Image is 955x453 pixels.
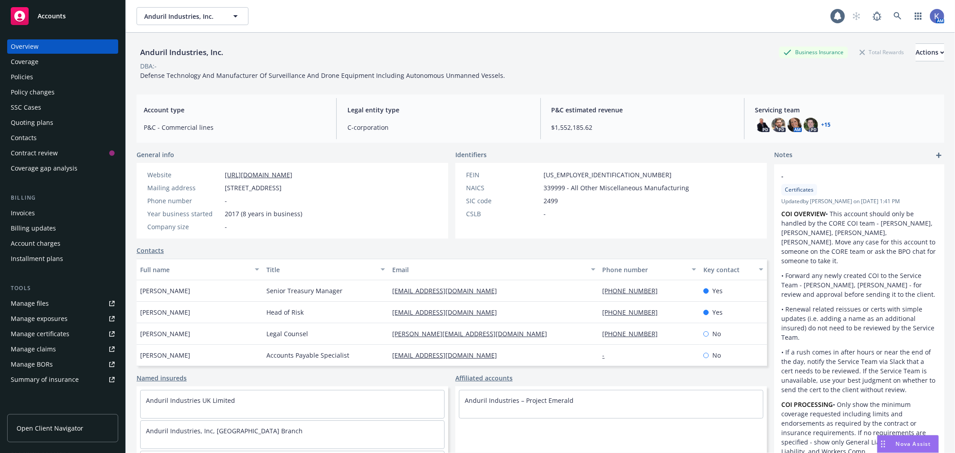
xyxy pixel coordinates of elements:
[7,357,118,372] a: Manage BORs
[896,440,931,448] span: Nova Assist
[466,170,540,179] div: FEIN
[266,265,376,274] div: Title
[38,13,66,20] span: Accounts
[347,123,529,132] span: C-corporation
[466,183,540,192] div: NAICS
[822,122,831,128] a: +15
[781,209,937,265] p: • This account should only be handled by the CORE COI team - [PERSON_NAME], [PERSON_NAME], [PERSO...
[263,259,389,280] button: Title
[781,209,826,218] strong: COI OVERVIEW
[11,252,63,266] div: Installment plans
[781,347,937,394] p: • If a rush comes in after hours or near the end of the day, notify the Service Team via Slack th...
[7,100,118,115] a: SSC Cases
[878,436,889,453] div: Drag to move
[804,118,818,132] img: photo
[466,209,540,218] div: CSLB
[7,146,118,160] a: Contract review
[392,265,585,274] div: Email
[146,396,235,405] a: Anduril Industries UK Limited
[7,252,118,266] a: Installment plans
[147,209,221,218] div: Year business started
[11,206,35,220] div: Invoices
[7,55,118,69] a: Coverage
[466,196,540,205] div: SIC code
[889,7,907,25] a: Search
[781,400,833,409] strong: COI PROCESSING
[11,221,56,235] div: Billing updates
[848,7,865,25] a: Start snowing
[11,342,56,356] div: Manage claims
[7,372,118,387] a: Summary of insurance
[465,396,574,405] a: Anduril Industries – Project Emerald
[909,7,927,25] a: Switch app
[137,47,227,58] div: Anduril Industries, Inc.
[7,312,118,326] a: Manage exposures
[7,206,118,220] a: Invoices
[603,329,665,338] a: [PHONE_NUMBER]
[552,123,733,132] span: $1,552,185.62
[544,196,558,205] span: 2499
[603,265,686,274] div: Phone number
[781,304,937,342] p: • Renewal related reissues or certs with simple updates (i.e. adding a name as an additional insu...
[544,170,672,179] span: [US_EMPLOYER_IDENTIFICATION_NUMBER]
[712,350,721,360] span: No
[11,85,55,99] div: Policy changes
[11,131,37,145] div: Contacts
[771,118,786,132] img: photo
[7,284,118,293] div: Tools
[7,85,118,99] a: Policy changes
[7,161,118,175] a: Coverage gap analysis
[11,296,49,311] div: Manage files
[11,115,53,130] div: Quoting plans
[7,193,118,202] div: Billing
[11,327,69,341] div: Manage certificates
[140,350,190,360] span: [PERSON_NAME]
[140,286,190,295] span: [PERSON_NAME]
[147,196,221,205] div: Phone number
[11,236,60,251] div: Account charges
[755,105,937,115] span: Servicing team
[755,118,770,132] img: photo
[347,105,529,115] span: Legal entity type
[785,186,814,194] span: Certificates
[389,259,599,280] button: Email
[140,308,190,317] span: [PERSON_NAME]
[934,150,944,161] a: add
[455,373,513,383] a: Affiliated accounts
[603,351,612,359] a: -
[781,171,914,181] span: -
[7,39,118,54] a: Overview
[266,329,308,338] span: Legal Counsel
[7,131,118,145] a: Contacts
[877,435,939,453] button: Nova Assist
[140,61,157,71] div: DBA: -
[7,327,118,341] a: Manage certificates
[266,308,304,317] span: Head of Risk
[140,71,505,80] span: Defense Technology And Manufacturer Of Surveillance And Drone Equipment Including Autonomous Unma...
[392,286,504,295] a: [EMAIL_ADDRESS][DOMAIN_NAME]
[392,329,554,338] a: [PERSON_NAME][EMAIL_ADDRESS][DOMAIN_NAME]
[144,105,325,115] span: Account type
[930,9,944,23] img: photo
[137,7,248,25] button: Anduril Industries, Inc.
[599,259,700,280] button: Phone number
[916,44,944,61] div: Actions
[147,222,221,231] div: Company size
[266,350,349,360] span: Accounts Payable Specialist
[225,183,282,192] span: [STREET_ADDRESS]
[17,423,83,433] span: Open Client Navigator
[11,39,39,54] div: Overview
[392,308,504,316] a: [EMAIL_ADDRESS][DOMAIN_NAME]
[225,209,302,218] span: 2017 (8 years in business)
[11,357,53,372] div: Manage BORs
[7,70,118,84] a: Policies
[147,170,221,179] div: Website
[603,308,665,316] a: [PHONE_NUMBER]
[7,236,118,251] a: Account charges
[455,150,487,159] span: Identifiers
[140,265,249,274] div: Full name
[137,373,187,383] a: Named insureds
[225,171,292,179] a: [URL][DOMAIN_NAME]
[140,329,190,338] span: [PERSON_NAME]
